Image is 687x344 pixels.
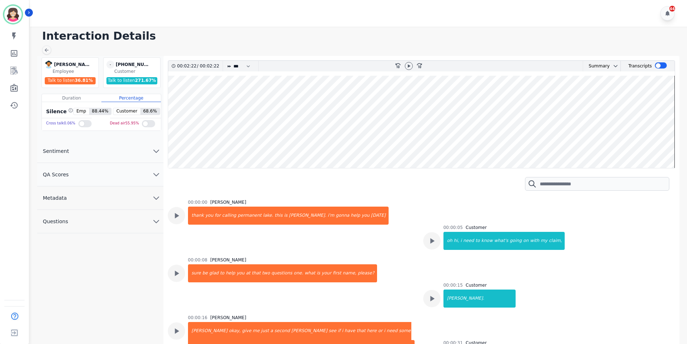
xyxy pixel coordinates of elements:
span: Metadata [37,194,73,202]
div: Talk to listen [45,77,96,84]
img: Bordered avatar [4,6,22,23]
span: Emp [74,108,89,115]
span: Customer [113,108,140,115]
div: thank [189,207,205,225]
svg: chevron down [152,170,161,179]
div: [PERSON_NAME] [210,199,246,205]
div: if [337,322,341,340]
svg: chevron down [152,147,161,155]
div: your [321,264,332,282]
span: QA Scores [37,171,75,178]
div: [PERSON_NAME] [189,322,228,340]
div: to [219,264,225,282]
button: Sentiment chevron down [37,140,163,163]
div: Transcripts [628,61,652,71]
div: 00:00:05 [443,225,463,230]
button: Questions chevron down [37,210,163,233]
div: you [361,207,370,225]
div: what's [493,232,509,250]
div: Customer [466,225,487,230]
div: on [522,232,529,250]
div: please? [357,264,377,282]
button: QA Scores chevron down [37,163,163,186]
div: that [356,322,366,340]
div: hi, [453,232,460,250]
span: 68.6 % [140,108,160,115]
div: [DATE] [370,207,389,225]
svg: chevron down [152,194,161,202]
div: Duration [42,94,101,102]
div: [PERSON_NAME] [290,322,328,340]
div: Summary [583,61,610,71]
div: just [260,322,270,340]
div: some [398,322,412,340]
div: i [460,232,462,250]
span: 88.44 % [89,108,111,115]
div: me [252,322,260,340]
div: see [328,322,337,340]
div: 00:00:16 [188,315,207,321]
div: [PERSON_NAME] [210,315,246,321]
div: [PHONE_NUMBER] [116,61,152,69]
div: 00:02:22 [198,61,218,71]
div: a [270,322,274,340]
div: for [214,207,222,225]
div: lake. [262,207,274,225]
div: second [274,322,291,340]
div: is [316,264,321,282]
div: Customer [114,69,159,74]
div: i'm [327,207,335,225]
div: 00:02:22 [177,61,197,71]
div: first [332,264,342,282]
div: name, [342,264,357,282]
span: - [106,61,114,69]
div: is [283,207,288,225]
div: with [529,232,540,250]
svg: chevron down [152,217,161,226]
div: need [463,232,475,250]
div: need [386,322,398,340]
div: 44 [669,6,675,12]
div: have [344,322,356,340]
div: gonna [335,207,350,225]
div: Silence [45,108,73,115]
div: sure [189,264,202,282]
div: going [509,232,522,250]
div: one. [293,264,304,282]
div: glad [209,264,219,282]
div: at [245,264,251,282]
div: you [236,264,245,282]
div: this [274,207,283,225]
div: Cross talk 0.06 % [46,118,75,129]
div: claim, [548,232,565,250]
button: Metadata chevron down [37,186,163,210]
div: calling [222,207,237,225]
span: 36.81 % [75,78,93,83]
div: be [202,264,209,282]
div: you [205,207,214,225]
div: know [481,232,494,250]
div: here [366,322,377,340]
div: [PERSON_NAME]. [288,207,327,225]
div: i [341,322,344,340]
div: Employee [53,69,97,74]
div: permanent [237,207,262,225]
div: give [241,322,252,340]
span: Sentiment [37,147,75,155]
div: [PERSON_NAME]. [444,290,516,308]
div: questions [271,264,293,282]
div: 00:00:08 [188,257,207,263]
h1: Interaction Details [42,30,680,43]
div: what [304,264,316,282]
div: Talk to listen [106,77,158,84]
svg: chevron down [613,63,618,69]
div: to [475,232,481,250]
div: / [177,61,221,71]
div: okay, [228,322,241,340]
div: help [225,264,236,282]
button: chevron down [610,63,618,69]
div: help [350,207,361,225]
div: my [540,232,548,250]
div: [PERSON_NAME] [54,61,90,69]
div: that [251,264,261,282]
